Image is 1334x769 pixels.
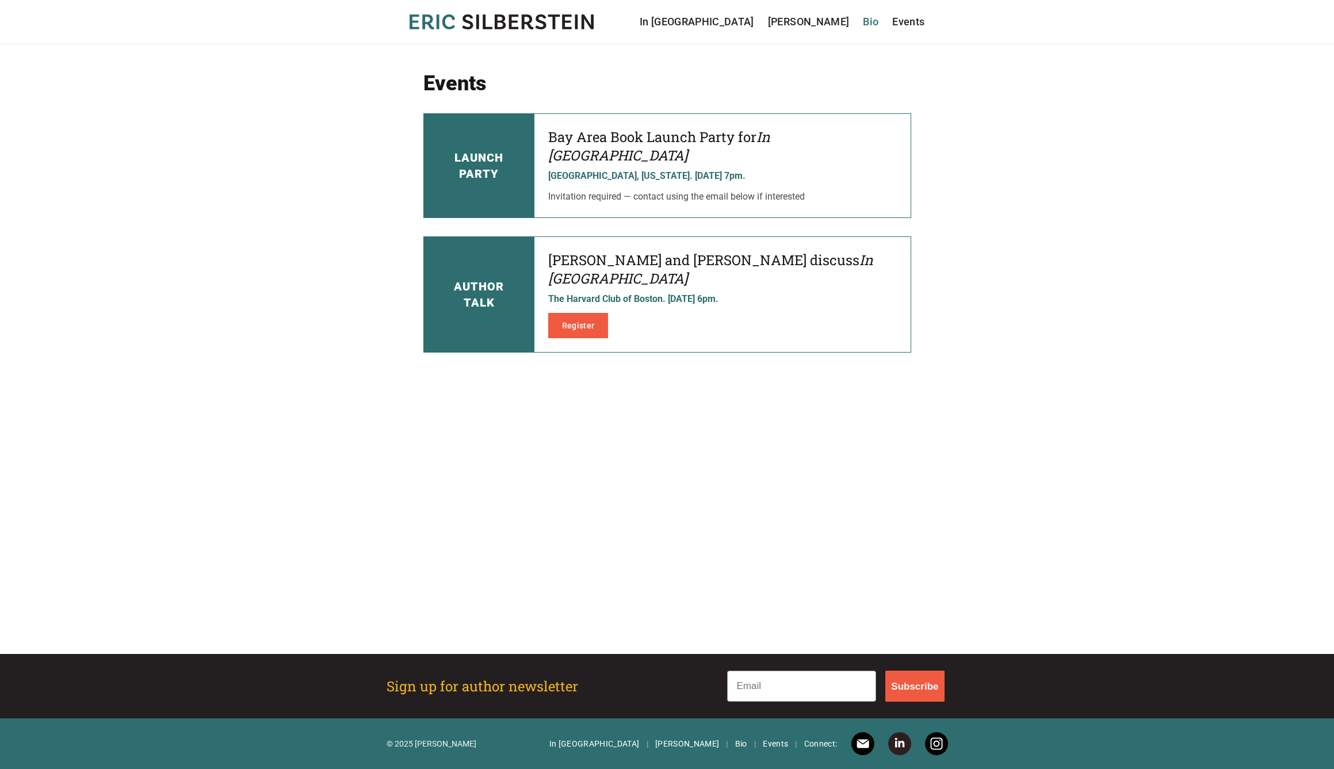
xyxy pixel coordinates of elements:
[754,738,756,749] span: |
[549,738,640,749] a: In [GEOGRAPHIC_DATA]
[727,671,877,702] input: Email
[548,313,609,338] a: Register
[726,738,728,749] span: |
[888,732,911,755] a: LinkedIn
[387,677,578,695] h2: Sign up for author newsletter
[548,292,897,306] p: The Harvard Club of Boston. [DATE] 6pm.
[863,14,878,30] a: Bio
[647,738,648,749] span: |
[548,251,897,288] h4: [PERSON_NAME] and [PERSON_NAME] discuss
[735,738,747,749] a: Bio
[548,128,897,164] h4: Bay Area Book Launch Party for
[655,738,720,749] a: [PERSON_NAME]
[454,278,504,311] h3: Author Talk
[925,732,948,755] a: Instagram
[548,169,897,183] p: [GEOGRAPHIC_DATA], [US_STATE]. [DATE] 7pm.
[423,72,911,95] h1: Events
[804,738,838,749] span: Connect:
[548,251,873,288] em: In [GEOGRAPHIC_DATA]
[640,14,754,30] a: In [GEOGRAPHIC_DATA]
[892,14,924,30] a: Events
[768,14,850,30] a: [PERSON_NAME]
[885,671,944,702] button: Subscribe
[795,738,797,749] span: |
[387,738,476,749] p: © 2025 [PERSON_NAME]
[548,128,770,164] em: In [GEOGRAPHIC_DATA]
[763,738,788,749] a: Events
[548,190,897,204] p: Invitation required — contact using the email below if interested
[851,732,874,755] a: Email
[454,150,503,182] h3: Launch Party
